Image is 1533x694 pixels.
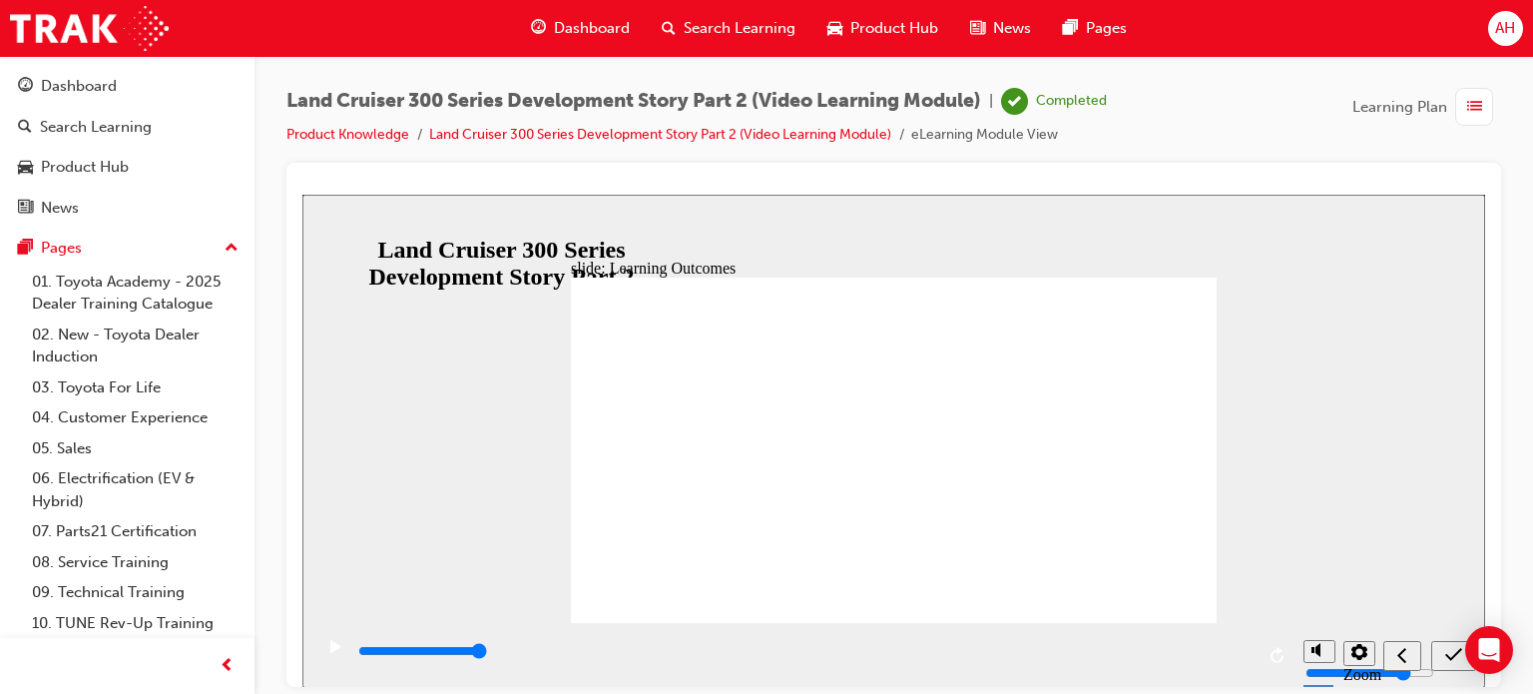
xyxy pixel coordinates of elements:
a: 01. Toyota Academy - 2025 Dealer Training Catalogue [24,267,247,320]
div: Completed [1036,92,1107,111]
span: News [993,17,1031,40]
a: 08. Service Training [24,547,247,578]
a: 07. Parts21 Certification [24,516,247,547]
span: AH [1495,17,1515,40]
button: Pages [8,230,247,267]
button: Learning Plan [1352,88,1501,126]
span: learningRecordVerb_COMPLETE-icon [1001,88,1028,115]
label: Zoom to fit [1041,471,1079,524]
span: list-icon [1467,95,1482,120]
a: 04. Customer Experience [24,402,247,433]
span: Product Hub [850,17,938,40]
span: news-icon [18,200,33,218]
input: slide progress [56,448,185,464]
a: search-iconSearch Learning [646,8,811,49]
a: Product Knowledge [286,126,409,143]
a: guage-iconDashboard [515,8,646,49]
span: car-icon [827,16,842,41]
span: car-icon [18,159,33,177]
span: up-icon [225,236,239,262]
div: Search Learning [40,116,152,139]
span: Pages [1086,17,1127,40]
button: volume [1001,445,1033,468]
a: News [8,190,247,227]
a: Land Cruiser 300 Series Development Story Part 2 (Video Learning Module) [429,126,891,143]
nav: slide navigation [1081,428,1173,493]
span: search-icon [662,16,676,41]
a: pages-iconPages [1047,8,1143,49]
a: car-iconProduct Hub [811,8,954,49]
span: prev-icon [220,654,235,679]
span: pages-icon [1063,16,1078,41]
span: search-icon [18,119,32,137]
div: misc controls [1001,428,1071,493]
span: Dashboard [554,17,630,40]
div: playback controls [10,428,991,493]
button: settings [1041,446,1073,471]
button: previous [1081,446,1119,476]
a: 02. New - Toyota Dealer Induction [24,320,247,372]
a: Search Learning [8,109,247,146]
a: Dashboard [8,68,247,105]
span: | [989,90,993,113]
li: eLearning Module View [911,124,1058,147]
a: news-iconNews [954,8,1047,49]
a: 05. Sales [24,433,247,464]
a: 10. TUNE Rev-Up Training [24,608,247,639]
span: Search Learning [684,17,795,40]
div: Open Intercom Messenger [1465,626,1513,674]
div: Pages [41,237,82,260]
img: Trak [10,6,169,51]
div: Dashboard [41,75,117,98]
a: 06. Electrification (EV & Hybrid) [24,463,247,516]
span: pages-icon [18,240,33,258]
a: 03. Toyota For Life [24,372,247,403]
span: news-icon [970,16,985,41]
a: 09. Technical Training [24,577,247,608]
div: Product Hub [41,156,129,179]
span: Learning Plan [1352,96,1447,119]
span: guage-icon [18,78,33,96]
a: Product Hub [8,149,247,186]
span: guage-icon [531,16,546,41]
button: AH [1488,11,1523,46]
button: play/pause [10,444,44,478]
div: News [41,197,79,220]
button: replay [961,446,991,476]
button: submit [1129,446,1174,476]
span: Land Cruiser 300 Series Development Story Part 2 (Video Learning Module) [286,90,981,113]
input: volume [1003,470,1132,486]
button: DashboardSearch LearningProduct HubNews [8,64,247,230]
